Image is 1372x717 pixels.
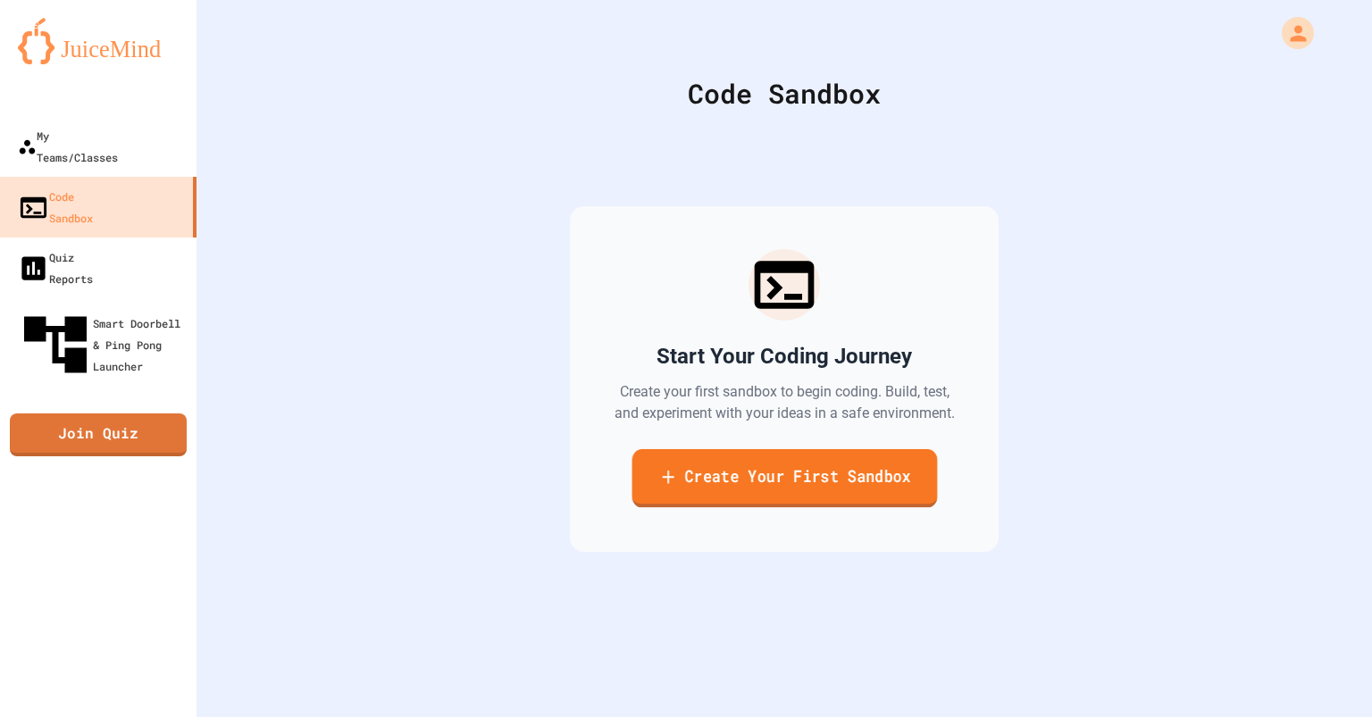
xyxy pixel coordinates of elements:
div: My Teams/Classes [18,125,118,168]
a: Create Your First Sandbox [632,449,937,508]
a: Join Quiz [10,413,187,456]
div: My Account [1263,13,1318,54]
h2: Start Your Coding Journey [657,342,912,371]
img: logo-orange.svg [18,18,179,64]
div: Code Sandbox [18,186,93,229]
div: Smart Doorbell & Ping Pong Launcher [18,307,189,382]
div: Code Sandbox [241,73,1327,113]
p: Create your first sandbox to begin coding. Build, test, and experiment with your ideas in a safe ... [613,381,956,424]
div: Quiz Reports [18,246,93,289]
